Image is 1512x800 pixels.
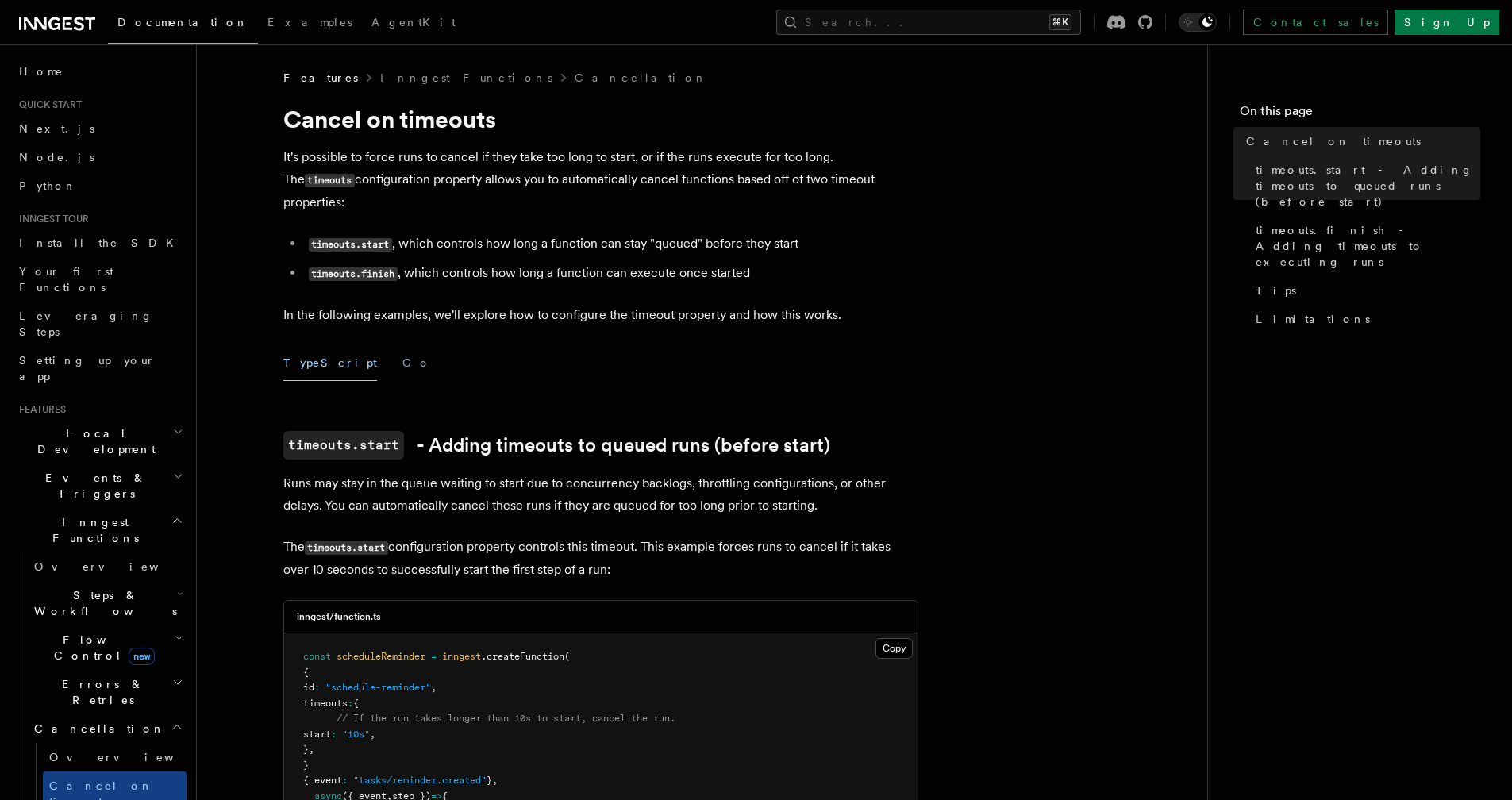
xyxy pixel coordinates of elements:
[353,775,487,786] span: "tasks/reminder.created"
[1256,222,1480,270] span: timeouts.finish - Adding timeouts to executing runs
[1179,13,1217,32] button: Toggle dark mode
[13,213,89,225] span: Inngest tour
[325,682,431,693] span: "schedule-reminder"
[19,310,153,338] span: Leveraging Steps
[129,648,155,665] span: new
[303,744,309,755] span: }
[1395,10,1499,35] a: Sign Up
[1256,283,1296,298] span: Tips
[283,536,918,581] p: The configuration property controls this timeout. This example forces runs to cancel if it takes ...
[303,682,314,693] span: id
[337,713,675,724] span: // If the run takes longer than 10s to start, cancel the run.
[309,744,314,755] span: ,
[13,229,187,257] a: Install the SDK
[283,431,404,460] code: timeouts.start
[431,682,437,693] span: ,
[19,237,183,249] span: Install the SDK
[28,581,187,625] button: Steps & Workflows
[28,676,172,708] span: Errors & Retries
[13,114,187,143] a: Next.js
[1249,305,1480,333] a: Limitations
[776,10,1081,35] button: Search...⌘K
[1256,162,1480,210] span: timeouts.start - Adding timeouts to queued runs (before start)
[1243,10,1388,35] a: Contact sales
[283,472,918,517] p: Runs may stay in the queue waiting to start due to concurrency backlogs, throttling configuration...
[28,632,175,663] span: Flow Control
[19,63,63,79] span: Home
[19,265,113,294] span: Your first Functions
[331,729,337,740] span: :
[371,16,456,29] span: AgentKit
[348,698,353,709] span: :
[303,667,309,678] span: {
[303,698,348,709] span: timeouts
[304,262,918,285] li: , which controls how long a function can execute once started
[117,16,248,29] span: Documentation
[342,775,348,786] span: :
[13,403,66,416] span: Features
[309,238,392,252] code: timeouts.start
[337,651,425,662] span: scheduleReminder
[380,70,552,86] a: Inngest Functions
[43,743,187,771] a: Overview
[442,651,481,662] span: inngest
[13,425,173,457] span: Local Development
[283,304,918,326] p: In the following examples, we'll explore how to configure the timeout property and how this works.
[13,143,187,171] a: Node.js
[13,57,187,86] a: Home
[28,714,187,743] button: Cancellation
[297,610,381,623] h3: inngest/function.ts
[305,541,388,555] code: timeouts.start
[314,682,320,693] span: :
[303,729,331,740] span: start
[283,70,358,86] span: Features
[303,651,331,662] span: const
[353,698,359,709] span: {
[305,174,355,187] code: timeouts
[431,651,437,662] span: =
[487,775,492,786] span: }
[13,463,187,508] button: Events & Triggers
[492,775,498,786] span: ,
[575,70,708,86] a: Cancellation
[1240,127,1480,156] a: Cancel on timeouts
[28,552,187,581] a: Overview
[108,5,258,44] a: Documentation
[13,257,187,302] a: Your first Functions
[564,651,570,662] span: (
[13,302,187,346] a: Leveraging Steps
[309,267,398,281] code: timeouts.finish
[13,98,82,111] span: Quick start
[34,560,198,573] span: Overview
[1249,156,1480,216] a: timeouts.start - Adding timeouts to queued runs (before start)
[13,419,187,463] button: Local Development
[258,5,362,43] a: Examples
[19,151,94,163] span: Node.js
[28,587,177,619] span: Steps & Workflows
[283,146,918,213] p: It's possible to force runs to cancel if they take too long to start, or if the runs execute for ...
[13,514,171,546] span: Inngest Functions
[19,122,94,135] span: Next.js
[267,16,352,29] span: Examples
[49,751,213,763] span: Overview
[1249,276,1480,305] a: Tips
[28,721,165,737] span: Cancellation
[19,179,77,192] span: Python
[1256,311,1370,327] span: Limitations
[13,470,173,502] span: Events & Triggers
[875,638,913,659] button: Copy
[283,345,377,381] button: TypeScript
[402,345,431,381] button: Go
[28,625,187,670] button: Flow Controlnew
[283,431,830,460] a: timeouts.start- Adding timeouts to queued runs (before start)
[303,760,309,771] span: }
[370,729,375,740] span: ,
[1249,216,1480,276] a: timeouts.finish - Adding timeouts to executing runs
[303,775,342,786] span: { event
[362,5,465,43] a: AgentKit
[1049,14,1071,30] kbd: ⌘K
[19,354,156,383] span: Setting up your app
[481,651,564,662] span: .createFunction
[13,171,187,200] a: Python
[13,508,187,552] button: Inngest Functions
